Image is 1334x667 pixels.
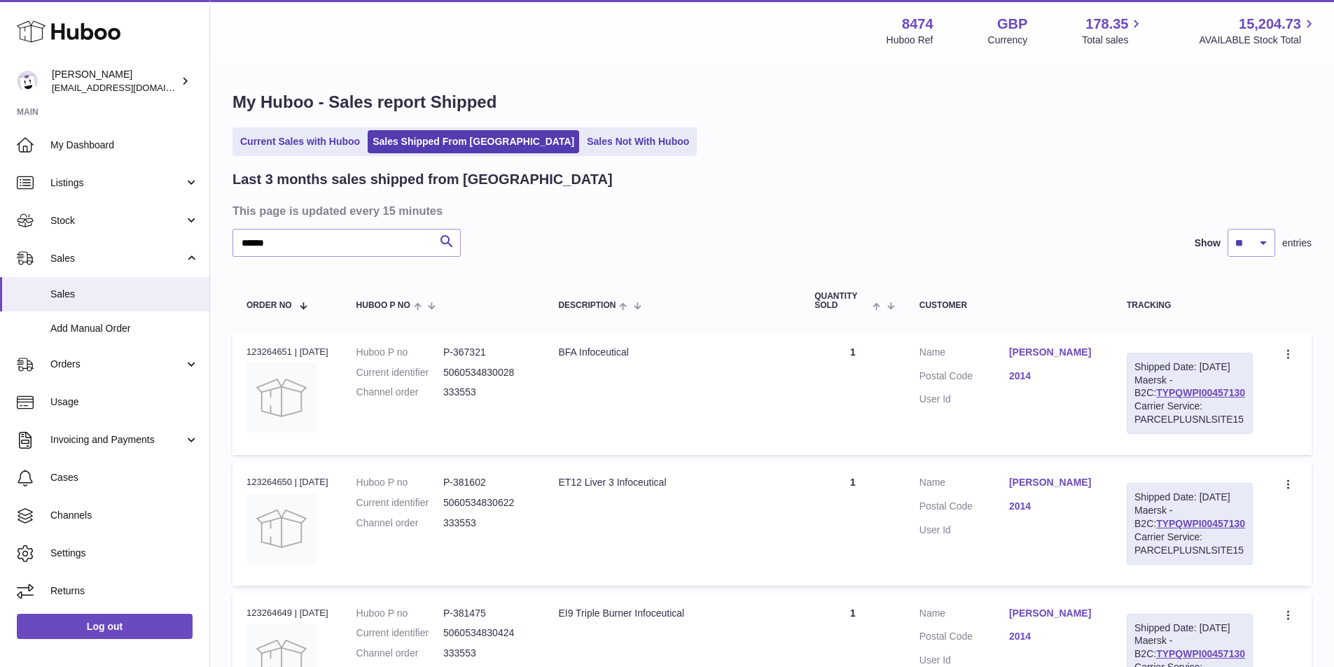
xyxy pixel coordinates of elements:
dd: P-381602 [443,476,530,489]
h3: This page is updated every 15 minutes [232,203,1308,218]
dd: P-381475 [443,607,530,620]
span: 15,204.73 [1239,15,1301,34]
dt: Current identifier [356,496,443,510]
dt: Postal Code [919,500,1009,517]
dt: Channel order [356,517,443,530]
span: Usage [50,395,199,409]
dd: 333553 [443,647,530,660]
div: 123264649 | [DATE] [246,607,328,619]
dt: Channel order [356,386,443,399]
span: Returns [50,584,199,598]
dt: User Id [919,393,1009,406]
dt: Name [919,476,1009,493]
a: Log out [17,614,193,639]
dt: Current identifier [356,366,443,379]
div: Shipped Date: [DATE] [1134,622,1245,635]
div: Shipped Date: [DATE] [1134,491,1245,504]
a: Sales Shipped From [GEOGRAPHIC_DATA] [368,130,579,153]
img: orders@neshealth.com [17,71,38,92]
dd: 333553 [443,386,530,399]
td: 1 [800,332,905,455]
dt: Huboo P no [356,346,443,359]
h2: Last 3 months sales shipped from [GEOGRAPHIC_DATA] [232,170,613,189]
div: 123264651 | [DATE] [246,346,328,358]
span: Description [558,301,616,310]
dt: Name [919,346,1009,363]
span: Add Manual Order [50,322,199,335]
a: Current Sales with Huboo [235,130,365,153]
span: 178.35 [1085,15,1128,34]
span: Order No [246,301,292,310]
strong: 8474 [902,15,933,34]
span: Settings [50,547,199,560]
span: [EMAIL_ADDRESS][DOMAIN_NAME] [52,82,206,93]
a: TYPQWPI00457130 [1156,518,1245,529]
dt: Postal Code [919,630,1009,647]
a: 2014 [1009,370,1099,383]
strong: GBP [997,15,1027,34]
h1: My Huboo - Sales report Shipped [232,91,1312,113]
div: Maersk - B2C: [1127,353,1253,434]
span: AVAILABLE Stock Total [1199,34,1317,47]
dt: User Id [919,654,1009,667]
div: Currency [988,34,1028,47]
dd: 5060534830424 [443,626,530,640]
div: Customer [919,301,1099,310]
dd: P-367321 [443,346,530,359]
div: ET12 Liver 3 Infoceutical [558,476,786,489]
label: Show [1195,237,1221,250]
span: Sales [50,252,184,265]
img: no-photo.jpg [246,493,317,563]
dd: 5060534830622 [443,496,530,510]
a: 2014 [1009,630,1099,643]
div: 123264650 | [DATE] [246,476,328,489]
a: TYPQWPI00457130 [1156,387,1245,398]
div: Carrier Service: PARCELPLUSNLSITE15 [1134,400,1245,426]
span: Orders [50,358,184,371]
span: Channels [50,509,199,522]
span: Listings [50,176,184,190]
a: [PERSON_NAME] [1009,346,1099,359]
div: BFA Infoceutical [558,346,786,359]
span: Total sales [1082,34,1144,47]
div: Maersk - B2C: [1127,483,1253,564]
div: Tracking [1127,301,1253,310]
div: [PERSON_NAME] [52,68,178,94]
a: Sales Not With Huboo [582,130,694,153]
span: Sales [50,288,199,301]
dt: Postal Code [919,370,1009,386]
div: Shipped Date: [DATE] [1134,360,1245,374]
span: Quantity Sold [814,292,869,310]
dt: Huboo P no [356,607,443,620]
div: EI9 Triple Burner Infoceutical [558,607,786,620]
dd: 5060534830028 [443,366,530,379]
div: Carrier Service: PARCELPLUSNLSITE15 [1134,531,1245,557]
div: Huboo Ref [887,34,933,47]
dt: Channel order [356,647,443,660]
dt: Name [919,607,1009,624]
dt: Current identifier [356,626,443,640]
dt: Huboo P no [356,476,443,489]
span: Huboo P no [356,301,410,310]
span: Stock [50,214,184,227]
td: 1 [800,462,905,585]
span: Invoicing and Payments [50,433,184,447]
a: 178.35 Total sales [1082,15,1144,47]
a: [PERSON_NAME] [1009,476,1099,489]
a: TYPQWPI00457130 [1156,648,1245,659]
span: My Dashboard [50,139,199,152]
span: Cases [50,471,199,484]
span: entries [1282,237,1312,250]
dt: User Id [919,524,1009,537]
dd: 333553 [443,517,530,530]
a: 15,204.73 AVAILABLE Stock Total [1199,15,1317,47]
img: no-photo.jpg [246,363,317,433]
a: 2014 [1009,500,1099,513]
a: [PERSON_NAME] [1009,607,1099,620]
